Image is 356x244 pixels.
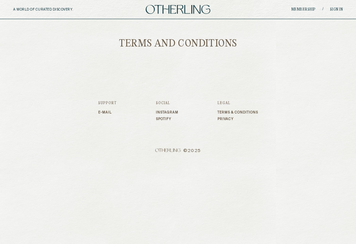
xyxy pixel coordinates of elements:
img: logo [146,5,210,14]
a: Spotify [156,117,178,121]
a: E-mail [98,110,117,114]
a: Terms & Conditions [218,110,258,114]
a: Membership [291,8,316,12]
span: © 2025 [98,148,258,154]
h3: Support [98,101,117,105]
a: Sign in [330,8,343,12]
a: Instagram [156,110,178,114]
h3: Social [156,101,178,105]
h5: A WORLD OF CURATED DISCOVERY. [13,8,102,12]
a: Privacy [218,117,258,121]
h3: Legal [218,101,258,105]
span: / [322,7,323,12]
